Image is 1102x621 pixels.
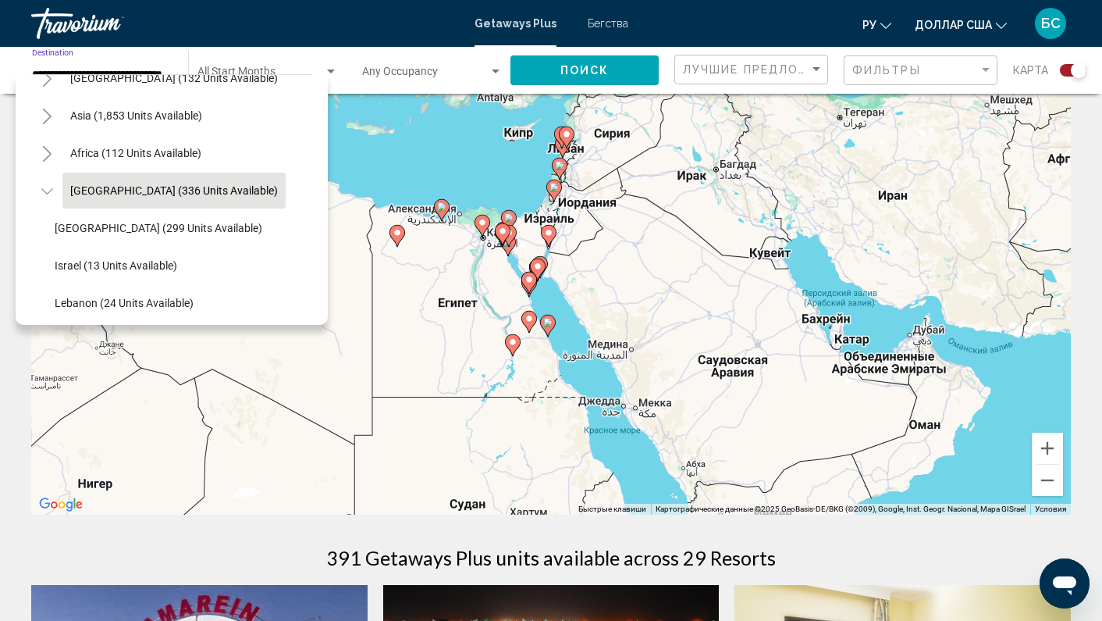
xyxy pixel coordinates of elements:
h1: 391 Getaways Plus units available across 29 Resorts [326,546,776,569]
span: Картографические данные ©2025 GeoBasis-DE/BKG (©2009), Google, Inst. Geogr. Nacional, Mapa GISrael [656,505,1026,513]
span: Asia (1,853 units available) [70,109,202,122]
button: Toggle Central America (132 units available) [31,62,62,94]
button: Изменить валюту [915,13,1007,36]
a: Травориум [31,8,459,39]
span: [GEOGRAPHIC_DATA] (299 units available) [55,222,262,234]
span: карта [1013,59,1048,81]
button: Уменьшить [1032,465,1063,496]
button: [GEOGRAPHIC_DATA] (299 units available) [47,210,270,246]
span: [GEOGRAPHIC_DATA] (336 units available) [70,184,278,197]
button: [GEOGRAPHIC_DATA] (336 units available) [62,173,286,209]
span: Lebanon (24 units available) [55,297,194,309]
span: [GEOGRAPHIC_DATA] (132 units available) [70,72,278,84]
button: Lebanon (24 units available) [47,285,201,321]
span: Лучшие предложения [683,63,848,76]
a: Getaways Plus [475,17,556,30]
font: БС [1041,15,1061,31]
font: ру [862,19,876,31]
button: Asia (1,853 units available) [62,98,210,134]
span: Поиск [560,65,610,77]
button: Увеличить [1032,433,1063,464]
button: Toggle Asia (1,853 units available) [31,100,62,131]
span: Фильтры [852,64,921,77]
button: Toggle Africa (112 units available) [31,137,62,169]
button: [GEOGRAPHIC_DATA] (132 units available) [62,60,286,96]
font: доллар США [915,19,992,31]
button: Africa (112 units available) [62,135,209,171]
a: Условия (ссылка откроется в новой вкладке) [1035,505,1066,513]
button: Изменить язык [862,13,891,36]
button: Israel (13 units available) [47,248,185,284]
span: Africa (112 units available) [70,147,201,159]
button: Быстрые клавиши [578,504,646,515]
button: Toggle Middle East (336 units available) [31,175,62,206]
a: Бегства [588,17,628,30]
button: Меню пользователя [1030,7,1071,40]
mat-select: Sort by [683,63,823,77]
button: Filter [844,55,997,87]
img: Google [35,494,87,515]
iframe: Кнопка запуска окна обмена сообщениями [1040,559,1090,609]
button: Поиск [510,55,659,84]
span: Israel (13 units available) [55,259,177,272]
a: Открыть эту область в Google Картах (в новом окне) [35,494,87,515]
